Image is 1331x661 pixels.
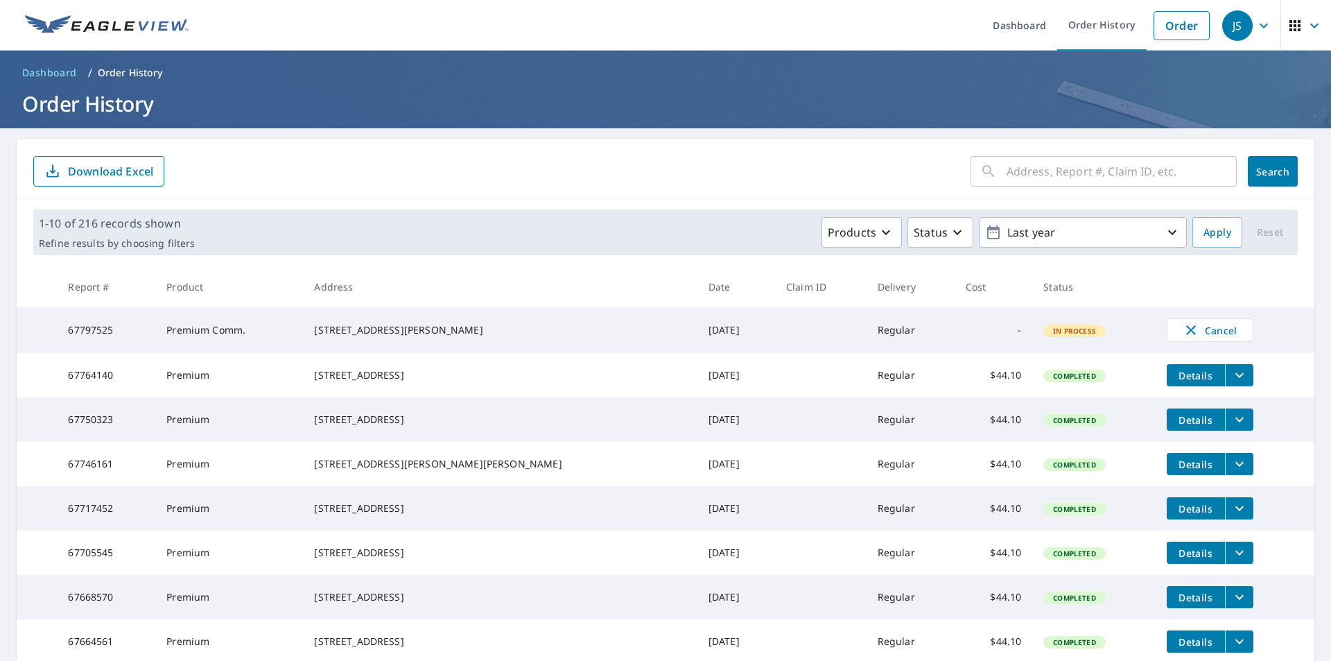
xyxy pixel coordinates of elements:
button: filesDropdownBtn-67705545 [1225,542,1253,564]
button: Apply [1192,217,1242,248]
td: [DATE] [697,442,775,486]
p: Order History [98,66,163,80]
td: Premium [155,531,303,575]
span: Details [1175,413,1217,427]
button: Download Excel [33,156,164,187]
p: Last year [1002,221,1164,245]
span: Details [1175,369,1217,382]
button: Products [821,217,902,248]
td: Regular [867,397,955,442]
td: Premium [155,575,303,619]
button: detailsBtn-67717452 [1167,497,1225,520]
button: detailsBtn-67664561 [1167,630,1225,653]
td: $44.10 [955,531,1032,575]
td: $44.10 [955,575,1032,619]
td: [DATE] [697,531,775,575]
button: filesDropdownBtn-67764140 [1225,364,1253,386]
div: [STREET_ADDRESS] [314,590,686,604]
span: Details [1175,458,1217,471]
span: Details [1175,591,1217,604]
p: 1-10 of 216 records shown [39,215,195,232]
td: Regular [867,486,955,531]
td: $44.10 [955,397,1032,442]
span: Completed [1045,637,1104,647]
button: filesDropdownBtn-67746161 [1225,453,1253,475]
td: Regular [867,442,955,486]
button: Cancel [1167,318,1253,342]
div: [STREET_ADDRESS][PERSON_NAME][PERSON_NAME] [314,457,686,471]
button: Last year [979,217,1187,248]
div: [STREET_ADDRESS] [314,501,686,515]
p: Download Excel [68,164,153,179]
span: Apply [1203,224,1231,241]
th: Cost [955,266,1032,307]
h1: Order History [17,89,1314,118]
span: Completed [1045,593,1104,603]
th: Address [303,266,697,307]
div: JS [1222,10,1253,41]
td: - [955,307,1032,353]
nav: breadcrumb [17,62,1314,84]
span: Details [1175,502,1217,515]
td: Regular [867,353,955,397]
button: filesDropdownBtn-67668570 [1225,586,1253,608]
td: [DATE] [697,353,775,397]
div: [STREET_ADDRESS][PERSON_NAME] [314,323,686,337]
a: Order [1154,11,1210,40]
p: Products [828,224,876,241]
td: Regular [867,531,955,575]
td: 67750323 [57,397,155,442]
td: Premium [155,353,303,397]
td: 67668570 [57,575,155,619]
td: $44.10 [955,486,1032,531]
a: Dashboard [17,62,82,84]
span: Completed [1045,460,1104,470]
span: Completed [1045,415,1104,425]
span: In Process [1045,326,1104,336]
button: filesDropdownBtn-67750323 [1225,409,1253,431]
th: Status [1032,266,1155,307]
td: 67717452 [57,486,155,531]
span: Cancel [1181,322,1239,338]
button: filesDropdownBtn-67664561 [1225,630,1253,653]
td: $44.10 [955,442,1032,486]
td: Regular [867,307,955,353]
button: filesDropdownBtn-67717452 [1225,497,1253,520]
div: [STREET_ADDRESS] [314,635,686,649]
span: Details [1175,635,1217,649]
td: 67764140 [57,353,155,397]
div: [STREET_ADDRESS] [314,413,686,427]
th: Claim ID [775,266,867,307]
td: Premium [155,486,303,531]
td: Regular [867,575,955,619]
span: Details [1175,547,1217,560]
td: Premium [155,397,303,442]
td: 67797525 [57,307,155,353]
td: Premium [155,442,303,486]
span: Dashboard [22,66,77,80]
td: Premium Comm. [155,307,303,353]
div: [STREET_ADDRESS] [314,546,686,560]
td: [DATE] [697,575,775,619]
li: / [88,65,92,81]
button: detailsBtn-67746161 [1167,453,1225,475]
td: $44.10 [955,353,1032,397]
button: detailsBtn-67668570 [1167,586,1225,608]
td: [DATE] [697,486,775,531]
button: Status [907,217,973,248]
p: Status [914,224,948,241]
th: Report # [57,266,155,307]
p: Refine results by choosing filters [39,237,195,250]
th: Delivery [867,266,955,307]
button: Search [1248,156,1298,187]
span: Search [1259,165,1287,178]
span: Completed [1045,549,1104,558]
button: detailsBtn-67764140 [1167,364,1225,386]
span: Completed [1045,371,1104,381]
input: Address, Report #, Claim ID, etc. [1007,152,1237,191]
img: EV Logo [25,15,189,36]
span: Completed [1045,504,1104,514]
td: 67705545 [57,531,155,575]
button: detailsBtn-67705545 [1167,542,1225,564]
td: [DATE] [697,397,775,442]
